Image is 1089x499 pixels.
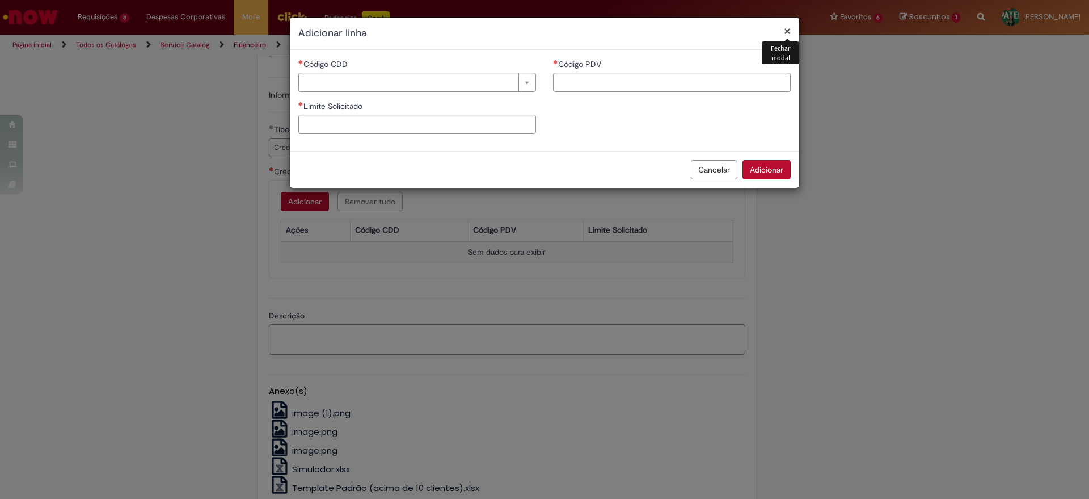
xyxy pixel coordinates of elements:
[553,73,791,92] input: Código PDV
[303,59,350,69] span: Necessários - Código CDD
[298,115,536,134] input: Limite Solicitado
[762,41,799,64] div: Fechar modal
[558,59,603,69] span: Código PDV
[298,60,303,64] span: Necessários
[298,102,303,106] span: Necessários
[553,60,558,64] span: Necessários
[298,26,791,41] h2: Adicionar linha
[742,160,791,179] button: Adicionar
[784,25,791,37] button: Fechar modal
[298,73,536,92] a: Limpar campo Código CDD
[691,160,737,179] button: Cancelar
[303,101,365,111] span: Limite Solicitado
